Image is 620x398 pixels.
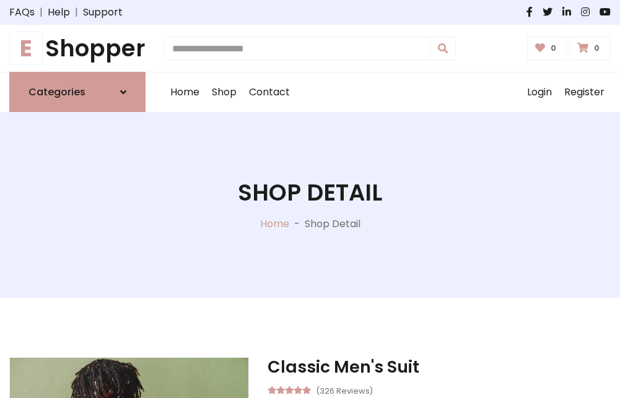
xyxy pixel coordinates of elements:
[260,217,289,231] a: Home
[9,72,146,112] a: Categories
[28,86,85,98] h6: Categories
[9,5,35,20] a: FAQs
[243,72,296,112] a: Contact
[238,179,382,206] h1: Shop Detail
[9,32,43,65] span: E
[268,357,611,377] h3: Classic Men's Suit
[206,72,243,112] a: Shop
[569,37,611,60] a: 0
[305,217,360,231] p: Shop Detail
[558,72,611,112] a: Register
[9,35,146,62] h1: Shopper
[9,35,146,62] a: EShopper
[591,43,603,54] span: 0
[83,5,123,20] a: Support
[527,37,567,60] a: 0
[35,5,48,20] span: |
[289,217,305,231] p: -
[70,5,83,20] span: |
[164,72,206,112] a: Home
[316,383,373,397] small: (326 Reviews)
[48,5,70,20] a: Help
[548,43,559,54] span: 0
[521,72,558,112] a: Login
